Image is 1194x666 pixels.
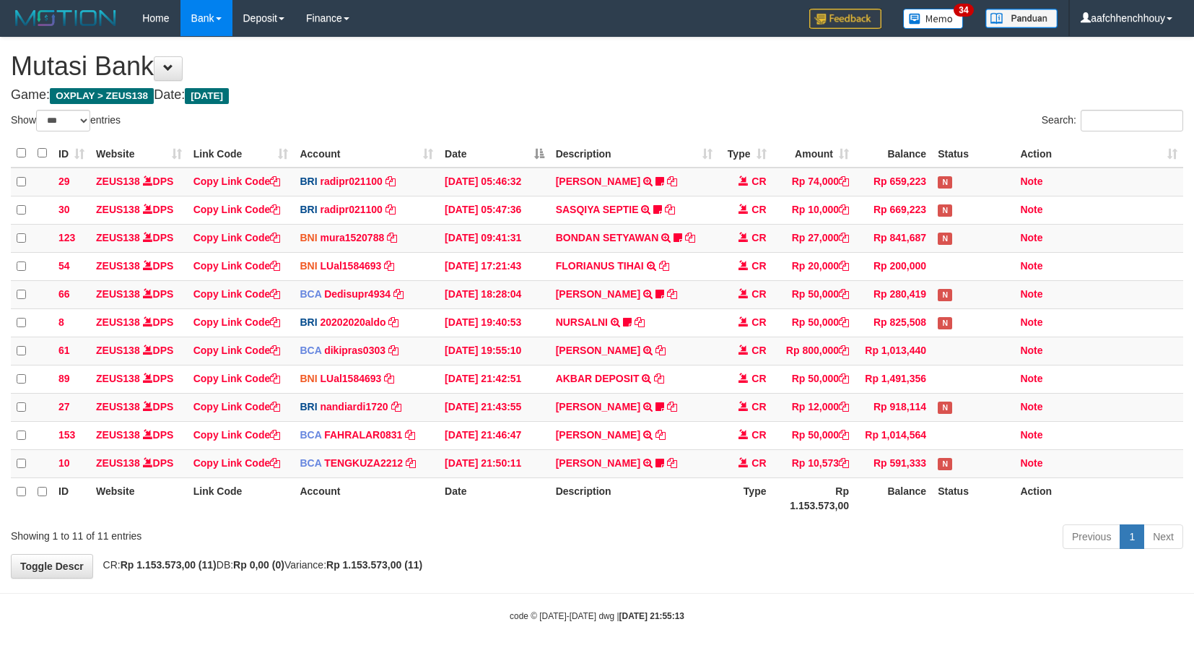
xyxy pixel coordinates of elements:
[11,523,487,543] div: Showing 1 to 11 of 11 entries
[772,139,855,168] th: Amount: activate to sort column ascending
[772,393,855,421] td: Rp 12,000
[11,110,121,131] label: Show entries
[439,280,550,308] td: [DATE] 18:28:04
[90,393,188,421] td: DPS
[384,260,394,272] a: Copy LUal1584693 to clipboard
[938,458,952,470] span: Has Note
[751,345,766,356] span: CR
[58,345,70,356] span: 61
[510,611,684,621] small: code © [DATE]-[DATE] dwg |
[772,477,855,519] th: Rp 1.153.573,00
[326,559,422,571] strong: Rp 1.153.573,00 (11)
[772,252,855,280] td: Rp 20,000
[772,224,855,252] td: Rp 27,000
[839,260,849,272] a: Copy Rp 20,000 to clipboard
[300,457,321,469] span: BCA
[839,288,849,300] a: Copy Rp 50,000 to clipboard
[1020,345,1042,356] a: Note
[324,457,403,469] a: TENGKUZA2212
[855,308,932,337] td: Rp 825,508
[96,260,140,272] a: ZEUS138
[556,232,659,243] a: BONDAN SETYAWAN
[1014,139,1183,168] th: Action: activate to sort column ascending
[855,196,932,224] td: Rp 669,223
[90,252,188,280] td: DPS
[556,288,640,300] a: [PERSON_NAME]
[1063,524,1120,549] a: Previous
[1020,429,1042,441] a: Note
[839,457,849,469] a: Copy Rp 10,573 to clipboard
[320,316,385,328] a: 20202020aldo
[90,196,188,224] td: DPS
[855,393,932,421] td: Rp 918,114
[384,373,394,384] a: Copy LUal1584693 to clipboard
[294,477,439,519] th: Account
[11,7,121,29] img: MOTION_logo.png
[938,289,952,301] span: Has Note
[855,224,932,252] td: Rp 841,687
[96,559,423,571] span: CR: DB: Variance:
[439,337,550,365] td: [DATE] 19:55:10
[1020,288,1042,300] a: Note
[58,232,75,243] span: 123
[809,9,881,29] img: Feedback.jpg
[1020,401,1042,412] a: Note
[772,365,855,393] td: Rp 50,000
[385,204,396,215] a: Copy radipr021100 to clipboard
[839,401,849,412] a: Copy Rp 12,000 to clipboard
[439,196,550,224] td: [DATE] 05:47:36
[659,260,669,272] a: Copy FLORIANUS TIHAI to clipboard
[58,176,70,187] span: 29
[90,308,188,337] td: DPS
[11,88,1183,103] h4: Game: Date:
[1020,457,1042,469] a: Note
[1014,477,1183,519] th: Action
[193,204,281,215] a: Copy Link Code
[300,176,317,187] span: BRI
[391,401,401,412] a: Copy nandiardi1720 to clipboard
[1020,260,1042,272] a: Note
[90,365,188,393] td: DPS
[193,345,281,356] a: Copy Link Code
[58,401,70,412] span: 27
[772,280,855,308] td: Rp 50,000
[58,373,70,384] span: 89
[550,139,718,168] th: Description: activate to sort column ascending
[393,288,404,300] a: Copy Dedisupr4934 to clipboard
[751,373,766,384] span: CR
[58,429,75,441] span: 153
[324,429,402,441] a: FAHRALAR0831
[954,4,973,17] span: 34
[550,477,718,519] th: Description
[1020,316,1042,328] a: Note
[96,401,140,412] a: ZEUS138
[405,429,415,441] a: Copy FAHRALAR0831 to clipboard
[300,260,317,272] span: BNI
[294,139,439,168] th: Account: activate to sort column ascending
[556,401,640,412] a: [PERSON_NAME]
[58,204,70,215] span: 30
[320,401,388,412] a: nandiardi1720
[50,88,154,104] span: OXPLAY > ZEUS138
[387,232,397,243] a: Copy mura1520788 to clipboard
[839,345,849,356] a: Copy Rp 800,000 to clipboard
[193,401,281,412] a: Copy Link Code
[439,308,550,337] td: [DATE] 19:40:53
[855,168,932,196] td: Rp 659,223
[193,429,281,441] a: Copy Link Code
[903,9,964,29] img: Button%20Memo.svg
[938,233,952,245] span: Has Note
[839,373,849,384] a: Copy Rp 50,000 to clipboard
[556,457,640,469] a: [PERSON_NAME]
[193,373,281,384] a: Copy Link Code
[751,316,766,328] span: CR
[839,316,849,328] a: Copy Rp 50,000 to clipboard
[751,232,766,243] span: CR
[938,204,952,217] span: Has Note
[1042,110,1183,131] label: Search:
[751,260,766,272] span: CR
[985,9,1058,28] img: panduan.png
[751,429,766,441] span: CR
[36,110,90,131] select: Showentries
[320,260,381,272] a: LUal1584693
